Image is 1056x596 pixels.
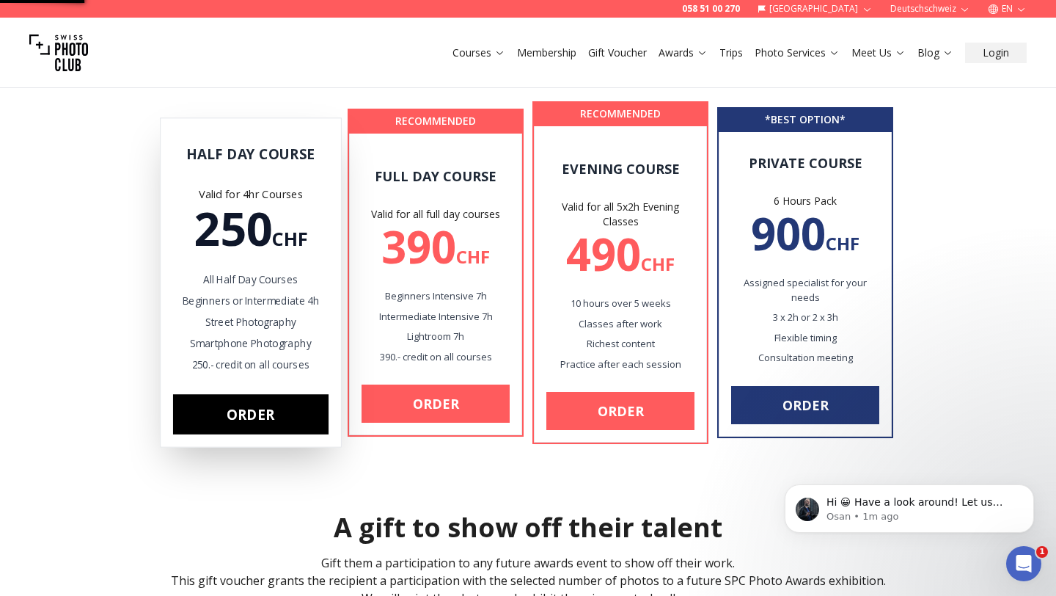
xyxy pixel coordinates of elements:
p: Intermediate Intensive 7h [362,310,510,324]
p: 3 x 2h or 2 x 3h [731,310,879,325]
p: Street Photography [173,315,329,330]
span: CHF [272,226,307,252]
iframe: Intercom notifications message [763,454,1056,556]
button: Gift Voucher [582,43,653,63]
div: RECOMMENDED [350,111,521,131]
p: 390.- credit on all courses [362,350,510,365]
span: CHF [826,231,859,255]
div: Evening Course [546,159,694,179]
p: Consultation meeting [731,351,879,366]
a: Order [362,385,510,423]
p: Practice after each session [546,357,694,372]
a: Order [546,392,694,430]
a: Order [173,394,329,435]
a: Blog [917,46,953,60]
p: Smartphone Photography [173,336,329,351]
div: Half Day Course [173,143,329,164]
iframe: Intercom live chat [1006,546,1041,581]
img: Swiss photo club [29,23,88,82]
button: Trips [714,43,749,63]
p: Beginners or Intermediate 4h [173,294,329,308]
p: Assigned specialist for your needs [731,276,879,305]
a: Order [731,386,879,424]
a: Courses [452,46,505,60]
a: Trips [719,46,743,60]
div: 490 [546,232,694,276]
a: Photo Services [755,46,840,60]
div: Valid for all full day courses [362,207,510,222]
button: Membership [511,43,582,63]
button: Meet Us [846,43,912,63]
button: Photo Services [749,43,846,63]
p: Richest content [546,337,694,352]
div: 900 [731,211,879,255]
div: * BEST OPTION * [719,109,891,130]
button: Login [965,43,1027,63]
div: Private Course [731,153,879,173]
div: 250 [173,205,329,251]
button: Blog [912,43,959,63]
div: 6 Hours Pack [731,194,879,208]
a: Membership [517,46,576,60]
div: Valid for 4hr Courses [173,186,329,202]
p: 10 hours over 5 weeks [546,297,694,311]
p: 250.- credit on all courses [173,357,329,372]
p: Beginners Intensive 7h [362,289,510,304]
div: Valid for all 5x2h Evening Classes [546,200,694,229]
a: Awards [659,46,708,60]
p: Flexible timing [731,331,879,346]
span: CHF [456,244,490,269]
a: 058 51 00 270 [682,3,740,15]
p: Lightroom 7h [362,330,510,344]
a: Gift Voucher [588,46,647,60]
button: Courses [447,43,511,63]
button: Awards [653,43,714,63]
span: CHF [641,252,675,276]
h2: A gift to show off their talent [164,513,892,542]
div: Full Day Course [362,166,510,186]
a: Meet Us [851,46,906,60]
div: 390 [362,225,510,269]
p: All Half Day Courses [173,273,329,288]
div: RECOMMENDED [535,103,706,124]
p: Classes after work [546,317,694,332]
span: 1 [1036,546,1048,558]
